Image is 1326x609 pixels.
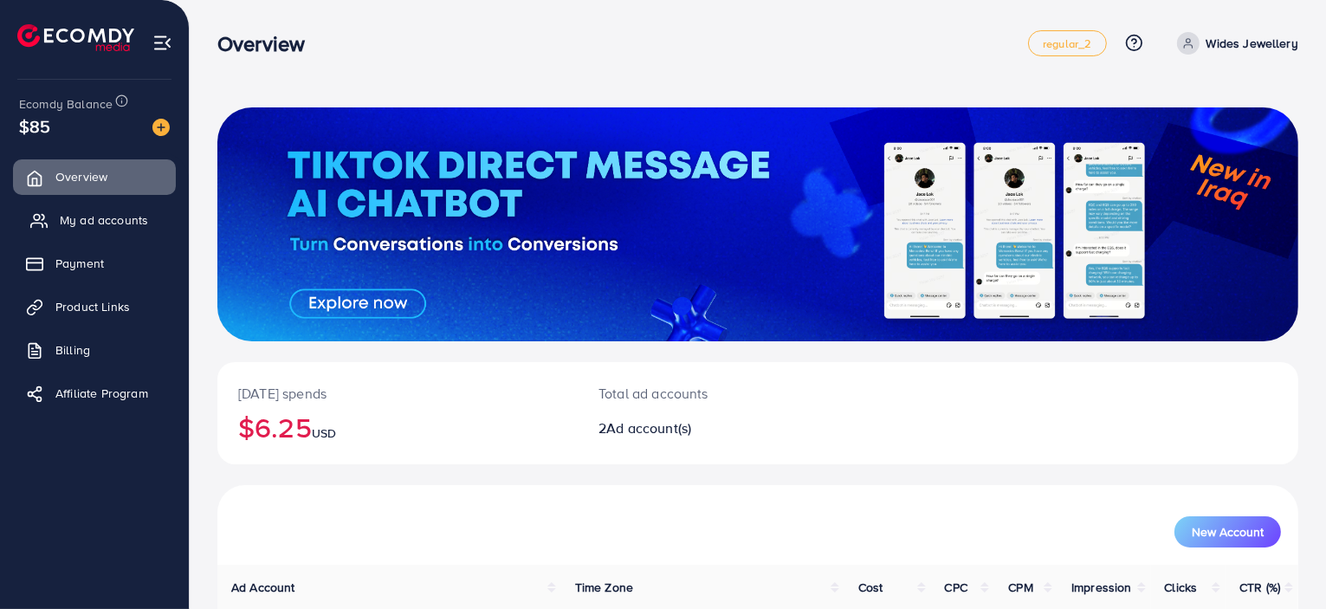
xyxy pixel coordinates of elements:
[55,298,130,315] span: Product Links
[55,341,90,359] span: Billing
[238,411,557,444] h2: $6.25
[55,168,107,185] span: Overview
[1165,579,1198,596] span: Clicks
[238,383,557,404] p: [DATE] spends
[312,424,336,442] span: USD
[1071,579,1132,596] span: Impression
[13,289,176,324] a: Product Links
[1170,32,1298,55] a: Wides Jewellery
[217,31,319,56] h3: Overview
[945,579,967,596] span: CPC
[1174,516,1281,547] button: New Account
[55,255,104,272] span: Payment
[606,418,691,437] span: Ad account(s)
[60,211,148,229] span: My ad accounts
[858,579,883,596] span: Cost
[13,203,176,237] a: My ad accounts
[1028,30,1106,56] a: regular_2
[13,333,176,367] a: Billing
[17,24,134,51] img: logo
[55,385,148,402] span: Affiliate Program
[1008,579,1032,596] span: CPM
[13,159,176,194] a: Overview
[152,119,170,136] img: image
[598,420,827,437] h2: 2
[19,95,113,113] span: Ecomdy Balance
[1239,579,1280,596] span: CTR (%)
[13,246,176,281] a: Payment
[19,113,50,139] span: $85
[231,579,295,596] span: Ad Account
[1206,33,1298,54] p: Wides Jewellery
[13,376,176,411] a: Affiliate Program
[575,579,633,596] span: Time Zone
[152,33,172,53] img: menu
[598,383,827,404] p: Total ad accounts
[1192,526,1264,538] span: New Account
[1043,38,1091,49] span: regular_2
